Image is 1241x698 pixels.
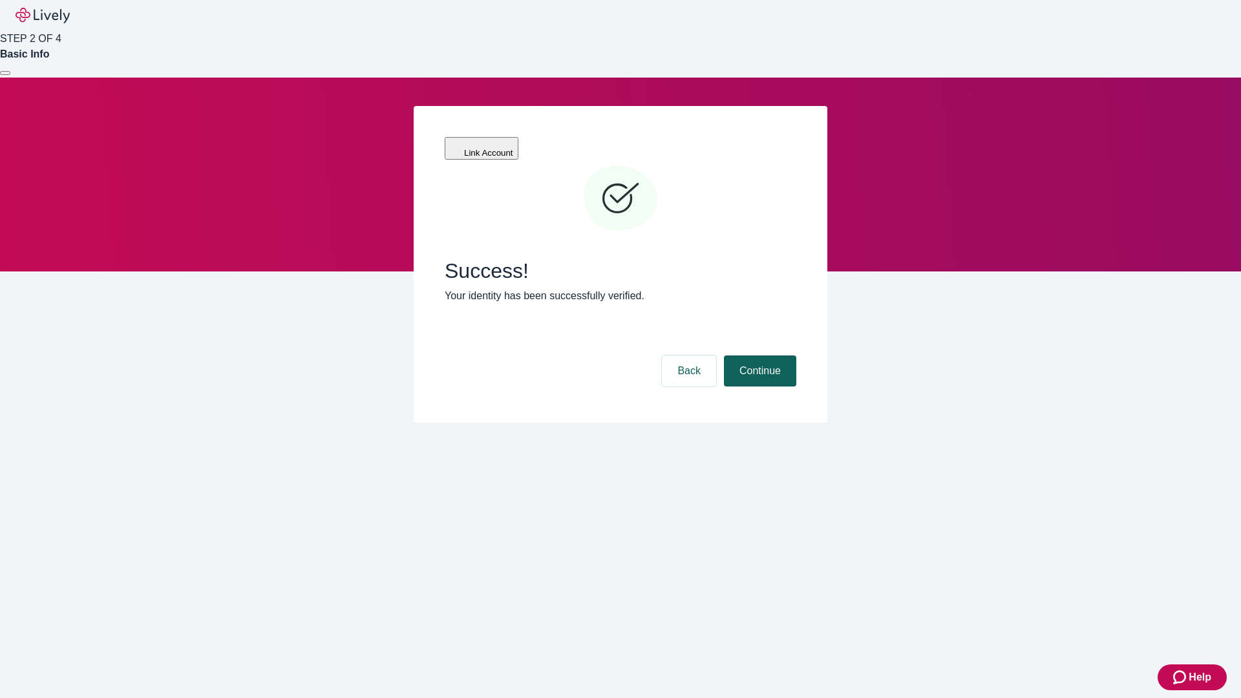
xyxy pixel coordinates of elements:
button: Link Account [445,137,518,160]
svg: Zendesk support icon [1173,670,1189,685]
span: Success! [445,259,796,283]
button: Continue [724,355,796,386]
span: Help [1189,670,1211,685]
button: Back [662,355,716,386]
img: Lively [16,8,70,23]
button: Zendesk support iconHelp [1158,664,1227,690]
svg: Checkmark icon [582,160,659,238]
p: Your identity has been successfully verified. [445,288,796,304]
